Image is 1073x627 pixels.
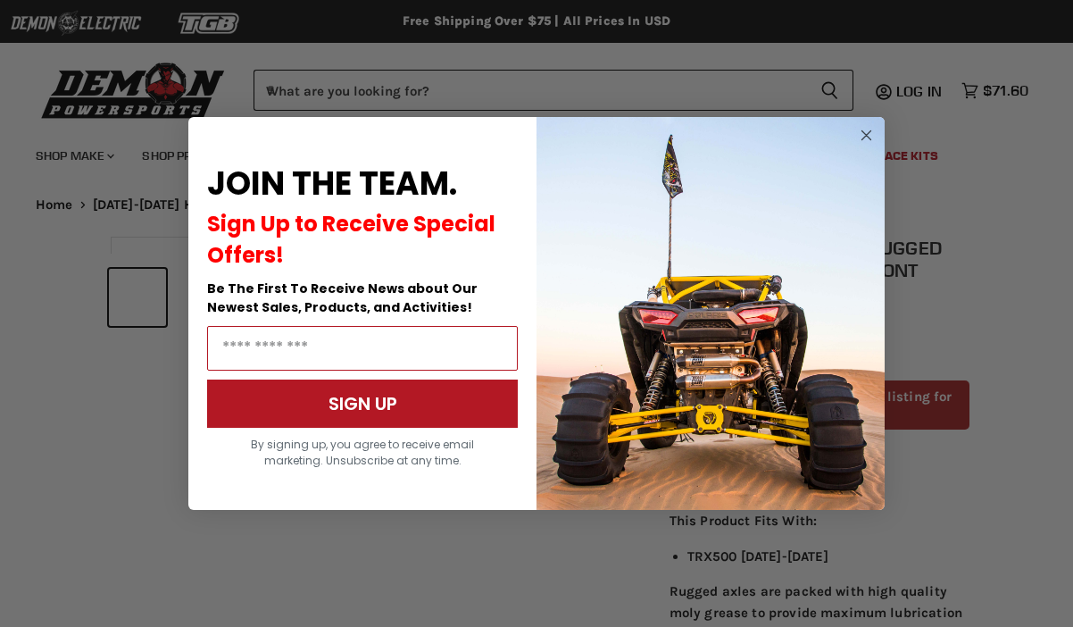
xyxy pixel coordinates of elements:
[207,380,518,428] button: SIGN UP
[251,437,474,468] span: By signing up, you agree to receive email marketing. Unsubscribe at any time.
[207,326,518,371] input: Email Address
[536,117,885,510] img: a9095488-b6e7-41ba-879d-588abfab540b.jpeg
[207,161,457,206] span: JOIN THE TEAM.
[207,209,495,270] span: Sign Up to Receive Special Offers!
[855,124,878,146] button: Close dialog
[207,280,478,316] span: Be The First To Receive News about Our Newest Sales, Products, and Activities!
